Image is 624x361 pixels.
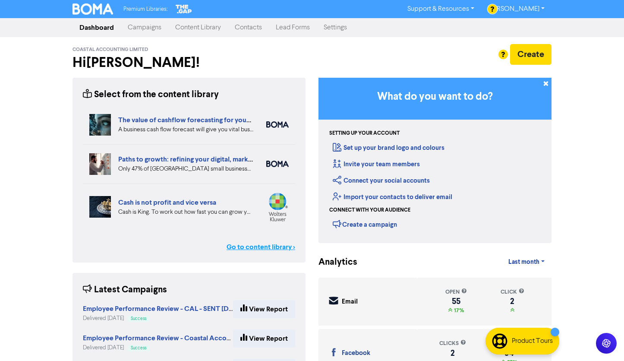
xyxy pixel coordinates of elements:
iframe: Chat Widget [581,320,624,361]
a: View Report [233,329,295,348]
span: Last month [508,258,539,266]
a: [PERSON_NAME] [481,2,552,16]
div: Create a campaign [333,218,397,231]
img: boma_accounting [266,121,289,128]
span: 17% [452,307,464,314]
div: Delivered [DATE] [83,344,233,352]
a: Lead Forms [269,19,317,36]
div: Setting up your account [329,130,400,137]
h3: What do you want to do? [331,91,539,103]
a: Employee Performance Review - CAL - SENT [DATE] to CAL Team [83,306,286,313]
div: Delivered [DATE] [83,314,233,323]
a: Campaigns [121,19,168,36]
div: Getting Started in BOMA [318,78,552,243]
div: A business cash flow forecast will give you vital business intelligence to help you scenario-plan... [118,125,253,134]
a: Content Library [168,19,228,36]
button: Create [510,44,552,65]
a: Cash is not profit and vice versa [118,198,216,207]
a: Dashboard [72,19,121,36]
span: Success [131,346,146,350]
a: Invite your team members [333,160,420,168]
div: Connect with your audience [329,206,410,214]
a: Support & Resources [400,2,481,16]
a: Settings [317,19,354,36]
div: open [445,288,467,296]
div: Select from the content library [83,88,219,101]
span: Premium Libraries: [123,6,167,12]
div: Facebook [342,348,370,358]
div: 2 [501,298,524,305]
a: Paths to growth: refining your digital, market and export strategies [118,155,322,164]
strong: Employee Performance Review - Coastal Accounting Limited [83,334,271,342]
img: boma [266,161,289,167]
div: 55 [445,298,467,305]
div: clicks [439,339,466,348]
div: 94 [488,350,530,357]
a: The value of cashflow forecasting for your business [118,116,277,124]
a: Go to content library > [227,242,295,252]
div: Only 47% of New Zealand small businesses expect growth in 2025. We’ve highlighted four key ways y... [118,165,253,174]
a: View Report [233,300,295,318]
strong: Employee Performance Review - CAL - SENT [DATE] to CAL Team [83,304,286,313]
img: The Gap [174,3,193,15]
a: Connect your social accounts [333,177,430,185]
img: wolterskluwer [266,193,289,222]
div: Cash is King. To work out how fast you can grow your business, you need to look at your projected... [118,208,253,217]
div: 2 [439,350,466,357]
a: Employee Performance Review - Coastal Accounting Limited [83,335,271,342]
span: Coastal Accounting Limited [72,47,148,53]
div: Email [342,297,358,307]
span: Success [131,317,146,321]
a: Contacts [228,19,269,36]
a: Set up your brand logo and colours [333,144,444,152]
div: Analytics [318,256,347,269]
div: Latest Campaigns [83,283,167,297]
a: Import your contacts to deliver email [333,193,452,201]
img: BOMA Logo [72,3,113,15]
a: Last month [501,253,552,271]
div: click [501,288,524,296]
h2: Hi [PERSON_NAME] ! [72,54,306,71]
